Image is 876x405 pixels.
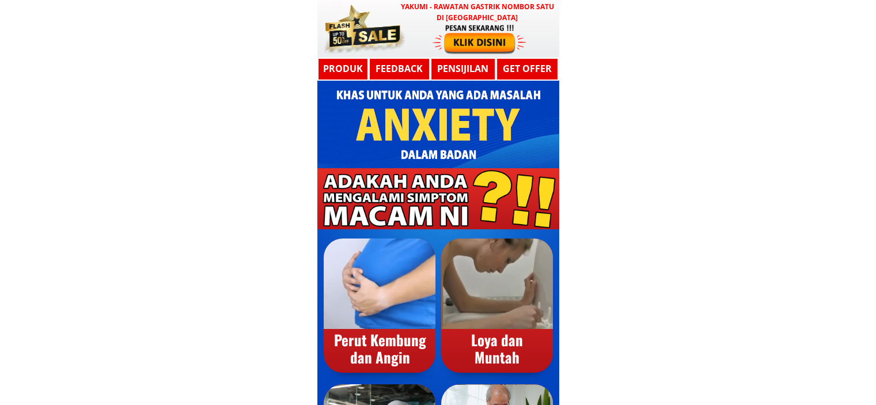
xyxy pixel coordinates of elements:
h3: YAKUMI - Rawatan Gastrik Nombor Satu di [GEOGRAPHIC_DATA] [399,1,556,23]
h3: GET OFFER [499,62,556,77]
div: Perut Kembung dan Angin [324,331,436,366]
h3: Feedback [369,62,429,77]
div: Loya dan Muntah [441,331,553,366]
h3: Produk [317,62,369,77]
h3: Pensijilan [434,62,491,77]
